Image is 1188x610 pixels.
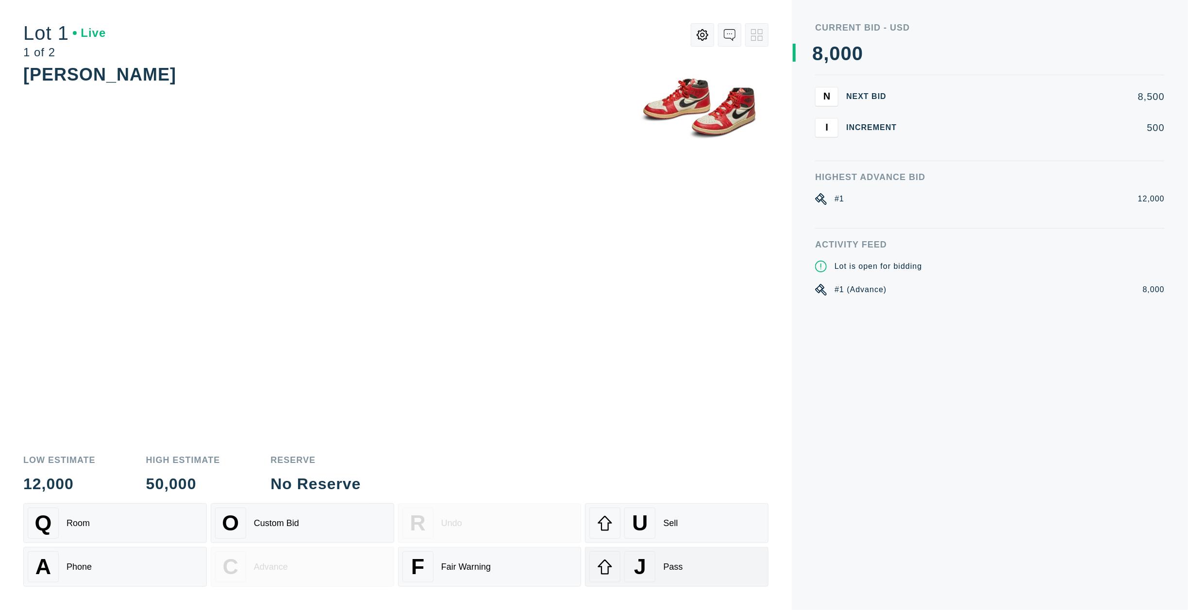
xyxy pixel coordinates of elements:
[815,87,838,106] button: N
[23,65,176,84] div: [PERSON_NAME]
[223,555,238,579] span: C
[211,547,394,587] button: CAdvance
[23,47,106,58] div: 1 of 2
[398,547,582,587] button: FFair Warning
[852,44,863,63] div: 0
[23,456,96,464] div: Low Estimate
[835,261,922,272] div: Lot is open for bidding
[846,93,904,100] div: Next Bid
[823,91,830,102] span: N
[146,476,220,492] div: 50,000
[841,44,852,63] div: 0
[270,476,361,492] div: No Reserve
[815,23,1165,32] div: Current Bid - USD
[1138,193,1165,205] div: 12,000
[23,503,207,543] button: QRoom
[835,193,844,205] div: #1
[23,547,207,587] button: APhone
[146,456,220,464] div: High Estimate
[35,555,51,579] span: A
[254,562,288,572] div: Advance
[23,23,106,43] div: Lot 1
[815,240,1165,249] div: Activity Feed
[585,503,769,543] button: USell
[663,562,683,572] div: Pass
[835,284,887,296] div: #1 (Advance)
[254,518,299,528] div: Custom Bid
[846,124,904,132] div: Increment
[815,173,1165,181] div: Highest Advance Bid
[211,503,394,543] button: OCustom Bid
[912,123,1165,132] div: 500
[411,555,424,579] span: F
[663,518,678,528] div: Sell
[410,511,425,536] span: R
[815,118,838,137] button: I
[826,122,829,133] span: I
[634,555,646,579] span: J
[912,92,1165,101] div: 8,500
[398,503,582,543] button: RUndo
[67,562,92,572] div: Phone
[270,456,361,464] div: Reserve
[23,476,96,492] div: 12,000
[222,511,239,536] span: O
[824,44,830,238] div: ,
[632,511,648,536] span: U
[35,511,52,536] span: Q
[73,27,106,39] div: Live
[441,518,462,528] div: Undo
[585,547,769,587] button: JPass
[441,562,491,572] div: Fair Warning
[830,44,841,63] div: 0
[1143,284,1165,296] div: 8,000
[67,518,90,528] div: Room
[812,44,823,63] div: 8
